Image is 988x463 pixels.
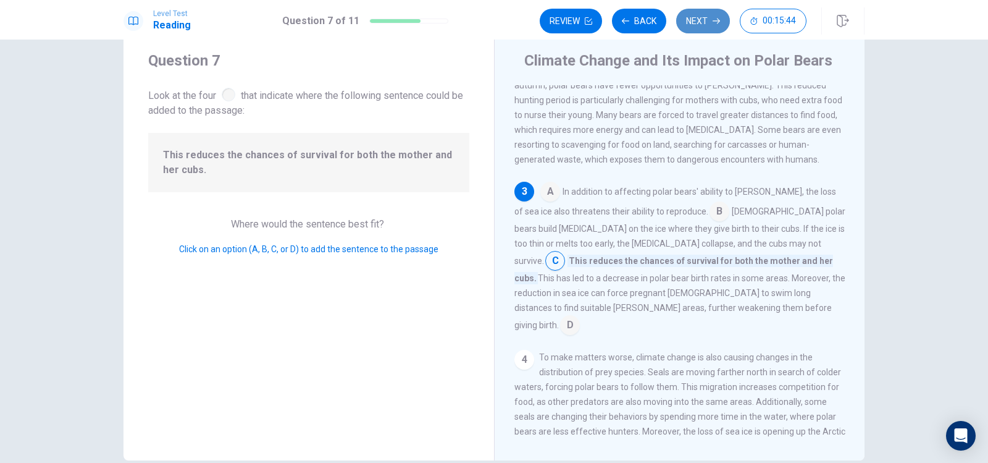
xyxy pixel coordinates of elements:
[676,9,730,33] button: Next
[524,51,832,70] h4: Climate Change and Its Impact on Polar Bears
[545,251,565,271] span: C
[514,350,534,370] div: 4
[740,9,806,33] button: 00:15:44
[612,9,666,33] button: Back
[560,315,580,335] span: D
[153,18,191,33] h1: Reading
[540,9,602,33] button: Review
[514,187,836,216] span: In addition to affecting polar bears' ability to [PERSON_NAME], the loss of sea ice also threaten...
[148,51,469,70] h4: Question 7
[153,9,191,18] span: Level Test
[179,244,438,254] span: Click on an option (A, B, C, or D) to add the sentence to the passage
[763,16,796,26] span: 00:15:44
[514,182,534,202] div: 3
[231,218,387,230] span: Where would the sentence best fit?
[710,202,729,221] span: B
[163,148,454,177] span: This reduces the chances of survival for both the mother and her cubs.
[514,273,845,330] span: This has led to a decrease in polar bear birth rates in some areas. Moreover, the reduction in se...
[540,182,560,202] span: A
[514,255,833,284] span: This reduces the chances of survival for both the mother and her cubs.
[946,421,976,451] div: Open Intercom Messenger
[148,85,469,118] span: Look at the four that indicate where the following sentence could be added to the passage:
[282,14,359,28] h1: Question 7 of 11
